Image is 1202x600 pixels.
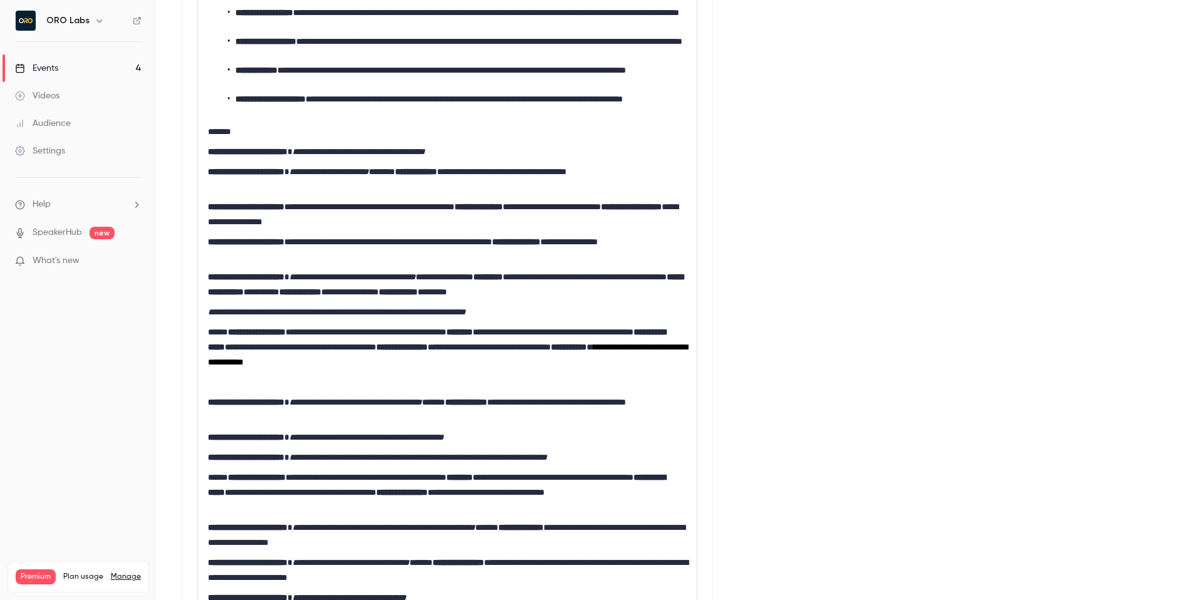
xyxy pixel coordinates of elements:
[15,62,58,75] div: Events
[46,14,90,27] h6: ORO Labs
[15,145,65,157] div: Settings
[15,198,141,211] li: help-dropdown-opener
[16,569,56,584] span: Premium
[111,572,141,582] a: Manage
[63,572,103,582] span: Plan usage
[15,117,71,130] div: Audience
[15,90,59,102] div: Videos
[90,227,115,239] span: new
[33,198,51,211] span: Help
[33,226,82,239] a: SpeakerHub
[33,254,80,267] span: What's new
[126,256,141,267] iframe: Noticeable Trigger
[16,11,36,31] img: ORO Labs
